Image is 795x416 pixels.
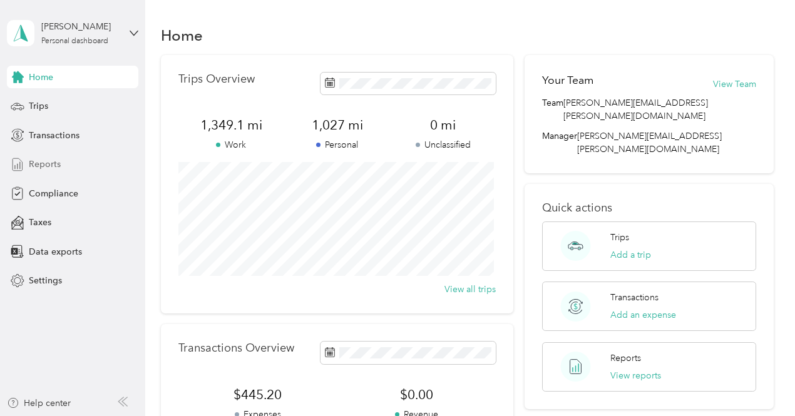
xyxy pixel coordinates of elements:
span: 0 mi [390,116,496,134]
p: Transactions [610,291,659,304]
p: Personal [284,138,390,151]
span: $445.20 [178,386,337,403]
span: Settings [29,274,62,287]
span: [PERSON_NAME][EMAIL_ADDRESS][PERSON_NAME][DOMAIN_NAME] [577,131,722,155]
span: Manager [542,129,577,156]
div: Personal dashboard [41,38,108,45]
span: Reports [29,158,61,171]
button: Add a trip [610,248,651,261]
h2: Your Team [542,73,593,88]
span: Team [542,96,563,123]
p: Transactions Overview [178,342,294,355]
button: Add an expense [610,308,676,322]
iframe: Everlance-gr Chat Button Frame [725,346,795,416]
span: Data exports [29,245,82,258]
span: [PERSON_NAME][EMAIL_ADDRESS][PERSON_NAME][DOMAIN_NAME] [563,96,756,123]
button: Help center [7,397,71,410]
button: View all trips [444,283,496,296]
h1: Home [161,29,203,42]
div: [PERSON_NAME] [41,20,120,33]
span: 1,349.1 mi [178,116,284,134]
span: Transactions [29,129,79,142]
span: Trips [29,99,48,113]
span: $0.00 [337,386,496,403]
p: Unclassified [390,138,496,151]
p: Trips [610,231,629,244]
span: Taxes [29,216,51,229]
p: Work [178,138,284,151]
span: Home [29,71,53,84]
p: Quick actions [542,201,756,215]
span: 1,027 mi [284,116,390,134]
p: Trips Overview [178,73,255,86]
span: Compliance [29,187,78,200]
button: View Team [713,78,756,91]
button: View reports [610,369,661,382]
p: Reports [610,352,641,365]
